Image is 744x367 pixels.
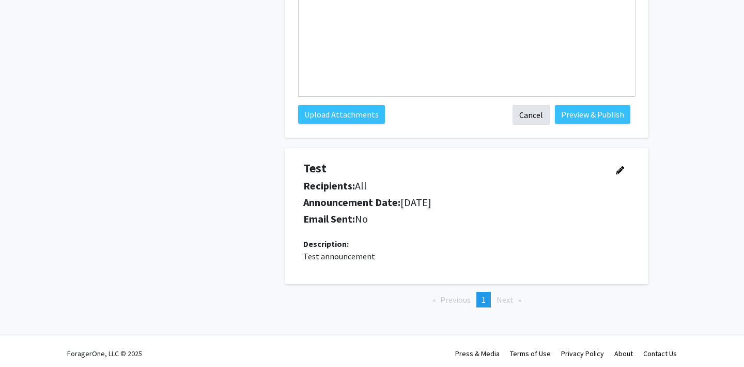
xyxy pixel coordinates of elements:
[285,292,648,307] ul: Pagination
[482,295,486,305] span: 1
[614,349,633,358] a: About
[643,349,677,358] a: Contact Us
[510,349,551,358] a: Terms of Use
[440,295,471,305] span: Previous
[8,320,44,359] iframe: Chat
[303,238,630,250] div: Description:
[555,105,630,124] button: Preview & Publish
[497,295,514,305] span: Next
[513,105,550,125] button: Cancel
[561,349,604,358] a: Privacy Policy
[303,179,355,192] b: Recipients:
[455,349,500,358] a: Press & Media
[303,196,602,209] h5: [DATE]
[298,105,385,124] label: Upload Attachments
[303,212,355,225] b: Email Sent:
[303,161,602,176] h4: Test
[303,196,400,209] b: Announcement Date:
[303,213,602,225] h5: No
[303,250,630,262] p: Test announcement
[303,180,602,192] h5: All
